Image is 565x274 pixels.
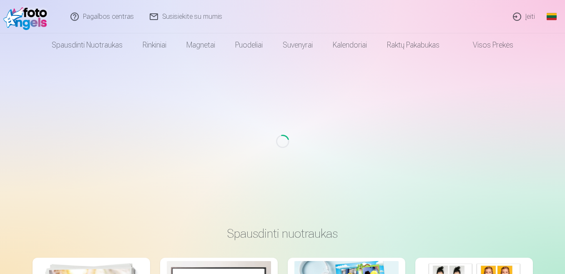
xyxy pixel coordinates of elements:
h3: Spausdinti nuotraukas [39,226,526,241]
a: Rinkiniai [133,33,176,57]
a: Kalendoriai [323,33,377,57]
a: Suvenyrai [273,33,323,57]
a: Raktų pakabukas [377,33,449,57]
a: Spausdinti nuotraukas [42,33,133,57]
a: Magnetai [176,33,225,57]
img: /fa2 [3,3,51,30]
a: Puodeliai [225,33,273,57]
a: Visos prekės [449,33,523,57]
